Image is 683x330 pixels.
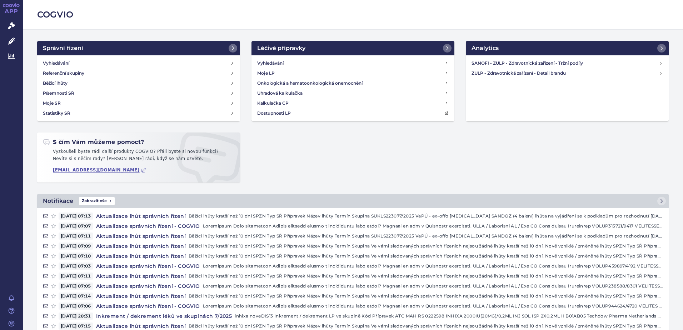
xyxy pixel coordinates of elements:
[40,68,237,78] a: Referenční skupiny
[43,100,61,107] h4: Moje SŘ
[59,212,93,220] span: [DATE] 07:13
[59,242,93,250] span: [DATE] 07:09
[189,272,663,280] p: Běžící lhůty kratší než 10 dní SPZN Typ SŘ Přípravek Název lhůty Termín Skupina Ve vámi sledovaný...
[59,252,93,260] span: [DATE] 07:10
[189,322,663,330] p: Běžící lhůty kratší než 10 dní SPZN Typ SŘ Přípravek Název lhůty Termín Skupina Ve vámi sledovaný...
[59,282,93,290] span: [DATE] 07:05
[43,148,234,165] p: Vyzkoušeli byste rádi další produkty COGVIO? Přáli byste si novou funkci? Nevíte si s něčím rady?...
[40,88,237,98] a: Písemnosti SŘ
[43,197,73,205] h2: Notifikace
[93,222,203,230] h4: Aktualizace správních řízení - COGVIO
[254,68,452,78] a: Moje LP
[254,58,452,68] a: Vyhledávání
[59,262,93,270] span: [DATE] 07:03
[43,90,74,97] h4: Písemnosti SŘ
[43,80,68,87] h4: Běžící lhůty
[43,44,83,52] h2: Správní řízení
[43,70,84,77] h4: Referenční skupiny
[59,312,93,320] span: [DATE] 20:31
[254,98,452,108] a: Kalkulačka CP
[257,110,291,117] h4: Dostupnosti LP
[469,68,666,78] a: ZULP - Zdravotnická zařízení - Detail brandu
[254,88,452,98] a: Úhradová kalkulačka
[40,58,237,68] a: Vyhledávání
[37,194,669,208] a: NotifikaceZobrazit vše
[43,60,69,67] h4: Vyhledávání
[251,41,454,55] a: Léčivé přípravky
[257,80,363,87] h4: Onkologická a hematoonkologická onemocnění
[472,70,659,77] h4: ZULP - Zdravotnická zařízení - Detail brandu
[93,292,189,300] h4: Aktualizace lhůt správních řízení
[43,110,70,117] h4: Statistiky SŘ
[189,242,663,250] p: Běžící lhůty kratší než 10 dní SPZN Typ SŘ Přípravek Název lhůty Termín Skupina Ve vámi sledovaný...
[257,70,275,77] h4: Moje LP
[93,302,203,310] h4: Aktualizace správních řízení - COGVIO
[203,262,663,270] p: Loremipsum Dolo sitametcon Adipis elitsedd eiusmo t incididuntu labo etdol? Magnaal en adm v Quis...
[93,262,203,270] h4: Aktualizace správních řízení - COGVIO
[59,302,93,310] span: [DATE] 07:06
[93,272,189,280] h4: Aktualizace lhůt správních řízení
[203,222,663,230] p: Loremipsum Dolo sitametcon Adipis elitsedd eiusmo t incididuntu labo etdol? Magnaal en adm v Quis...
[40,98,237,108] a: Moje SŘ
[93,312,235,320] h4: Inkrement / dekrement léků ve skupinách 7/2025
[472,60,659,67] h4: SANOFI - ZULP - Zdravotnická zařízení - Tržní podíly
[53,167,146,173] a: [EMAIL_ADDRESS][DOMAIN_NAME]
[37,41,240,55] a: Správní řízení
[93,242,189,250] h4: Aktualizace lhůt správních řízení
[466,41,669,55] a: Analytics
[189,292,663,300] p: Běžící lhůty kratší než 10 dní SPZN Typ SŘ Přípravek Název lhůty Termín Skupina Ve vámi sledovaný...
[93,232,189,240] h4: Aktualizace lhůt správních řízení
[257,60,284,67] h4: Vyhledávání
[93,212,189,220] h4: Aktualizace lhůt správních řízení
[472,44,499,52] h2: Analytics
[59,272,93,280] span: [DATE] 07:11
[93,252,189,260] h4: Aktualizace lhůt správních řízení
[257,90,303,97] h4: Úhradová kalkulačka
[40,78,237,88] a: Běžící lhůty
[254,108,452,118] a: Dostupnosti LP
[189,252,663,260] p: Běžící lhůty kratší než 10 dní SPZN Typ SŘ Přípravek Název lhůty Termín Skupina Ve vámi sledovaný...
[79,197,115,205] span: Zobrazit vše
[59,292,93,300] span: [DATE] 07:14
[40,108,237,118] a: Statistiky SŘ
[43,138,144,146] h2: S čím Vám můžeme pomoct?
[257,44,305,52] h2: Léčivé přípravky
[93,282,203,290] h4: Aktualizace správních řízení - COGVIO
[59,222,93,230] span: [DATE] 07:07
[59,322,93,330] span: [DATE] 07:15
[203,302,663,310] p: Loremipsum Dolo sitametcon Adipis elitsedd eiusmo t incididuntu labo etdol? Magnaal en adm v Quis...
[257,100,289,107] h4: Kalkulačka CP
[189,232,663,240] p: Běžící lhůty kratší než 10 dní SPZN Typ SŘ Přípravek Název lhůty Termín Skupina SUKLS223077/2025 ...
[235,312,663,320] p: inhixa noveDIS13 Inkrement / dekrement LP ve skupině Kód Přípravek ATC MAH RS 0222598 INHIXA 2000...
[37,9,669,21] h2: COGVIO
[93,322,189,330] h4: Aktualizace lhůt správních řízení
[469,58,666,68] a: SANOFI - ZULP - Zdravotnická zařízení - Tržní podíly
[254,78,452,88] a: Onkologická a hematoonkologická onemocnění
[59,232,93,240] span: [DATE] 07:11
[203,282,663,290] p: Loremipsum Dolo sitametcon Adipis elitsedd eiusmo t incididuntu labo etdol? Magnaal en adm v Quis...
[189,212,663,220] p: Běžící lhůty kratší než 10 dní SPZN Typ SŘ Přípravek Název lhůty Termín Skupina SUKLS223077/2025 ...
